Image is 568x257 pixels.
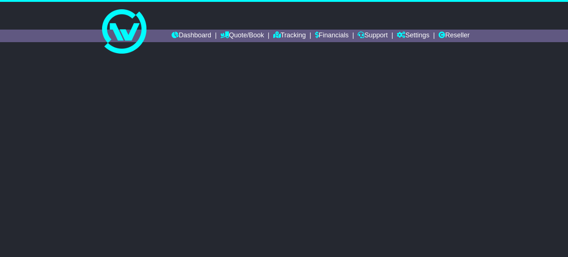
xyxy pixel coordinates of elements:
a: Dashboard [172,30,211,42]
a: Reseller [439,30,470,42]
a: Support [358,30,388,42]
a: Tracking [273,30,306,42]
a: Quote/Book [220,30,264,42]
a: Financials [315,30,349,42]
a: Settings [397,30,429,42]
